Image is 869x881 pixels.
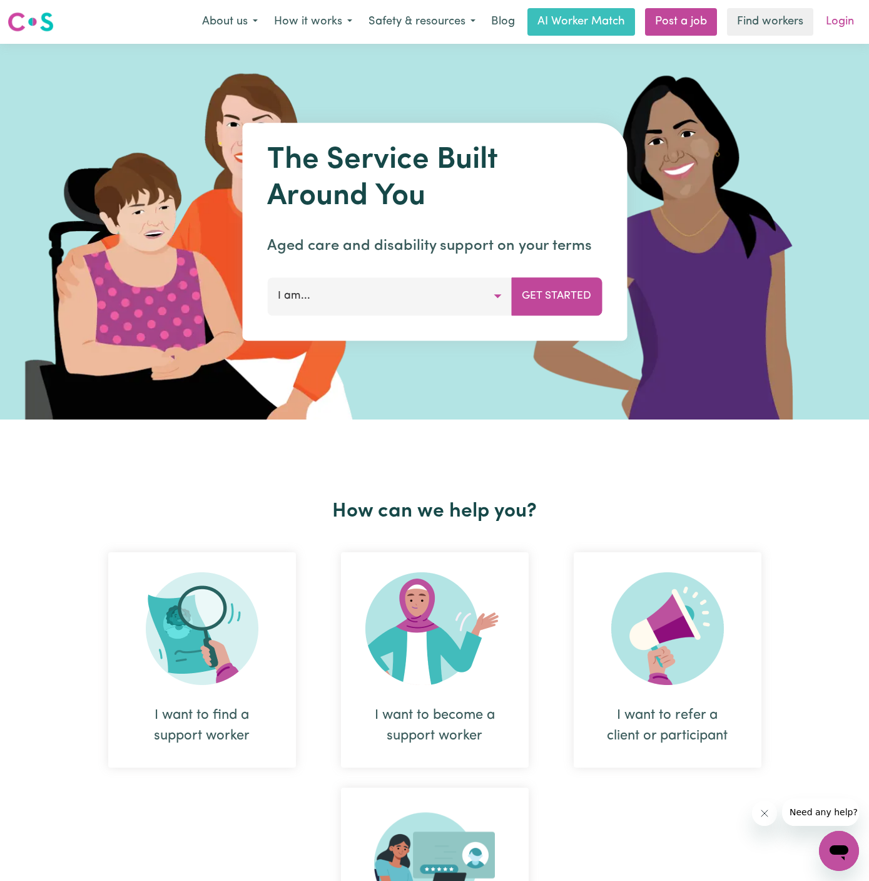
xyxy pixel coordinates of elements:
button: How it works [266,9,360,35]
h1: The Service Built Around You [267,143,602,215]
div: I want to find a support worker [138,705,266,746]
img: Become Worker [365,572,504,685]
img: Search [146,572,258,685]
img: Refer [611,572,724,685]
button: Get Started [511,277,602,315]
a: AI Worker Match [527,8,635,36]
p: Aged care and disability support on your terms [267,235,602,257]
div: I want to become a support worker [341,552,529,768]
button: About us [194,9,266,35]
div: I want to refer a client or participant [604,705,731,746]
img: Careseekers logo [8,11,54,33]
a: Find workers [727,8,813,36]
div: I want to become a support worker [371,705,499,746]
iframe: Message from company [782,798,859,826]
button: Safety & resources [360,9,484,35]
div: I want to refer a client or participant [574,552,761,768]
a: Careseekers logo [8,8,54,36]
div: I want to find a support worker [108,552,296,768]
a: Post a job [645,8,717,36]
button: I am... [267,277,512,315]
iframe: Button to launch messaging window [819,831,859,871]
h2: How can we help you? [86,500,784,523]
a: Blog [484,8,522,36]
a: Login [818,8,861,36]
iframe: Close message [752,801,777,826]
